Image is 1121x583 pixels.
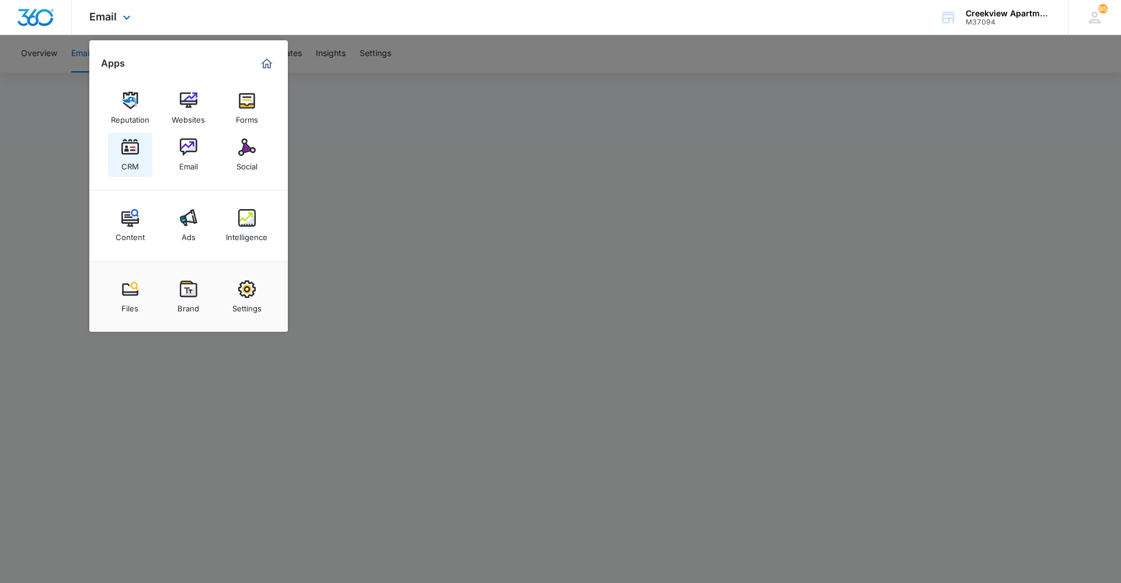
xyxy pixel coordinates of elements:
a: Files [108,275,152,319]
a: Marketing 360® Dashboard [257,54,276,73]
div: Content [116,227,145,242]
a: Social [225,133,269,177]
div: Reputation [111,109,149,124]
a: Email [166,133,211,177]
div: notifications count [1098,4,1108,13]
div: Forms [236,109,258,124]
span: 95 [1098,4,1108,13]
div: Brand [177,298,199,313]
div: CRM [121,156,139,171]
div: Files [121,298,138,313]
div: account id [966,18,1051,26]
a: Intelligence [225,203,269,248]
h2: Apps [101,58,125,69]
a: Reputation [108,86,152,130]
a: CRM [108,133,152,177]
a: Content [108,203,152,248]
div: Websites [172,109,205,124]
span: Email [89,11,117,23]
a: Settings [225,275,269,319]
div: Email [179,156,198,171]
div: account name [966,9,1051,18]
a: Forms [225,86,269,130]
div: Ads [182,227,196,242]
a: Websites [166,86,211,130]
div: Settings [232,298,262,313]
a: Ads [166,203,211,248]
a: Brand [166,275,211,319]
div: Intelligence [226,227,267,242]
div: Social [236,156,257,171]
